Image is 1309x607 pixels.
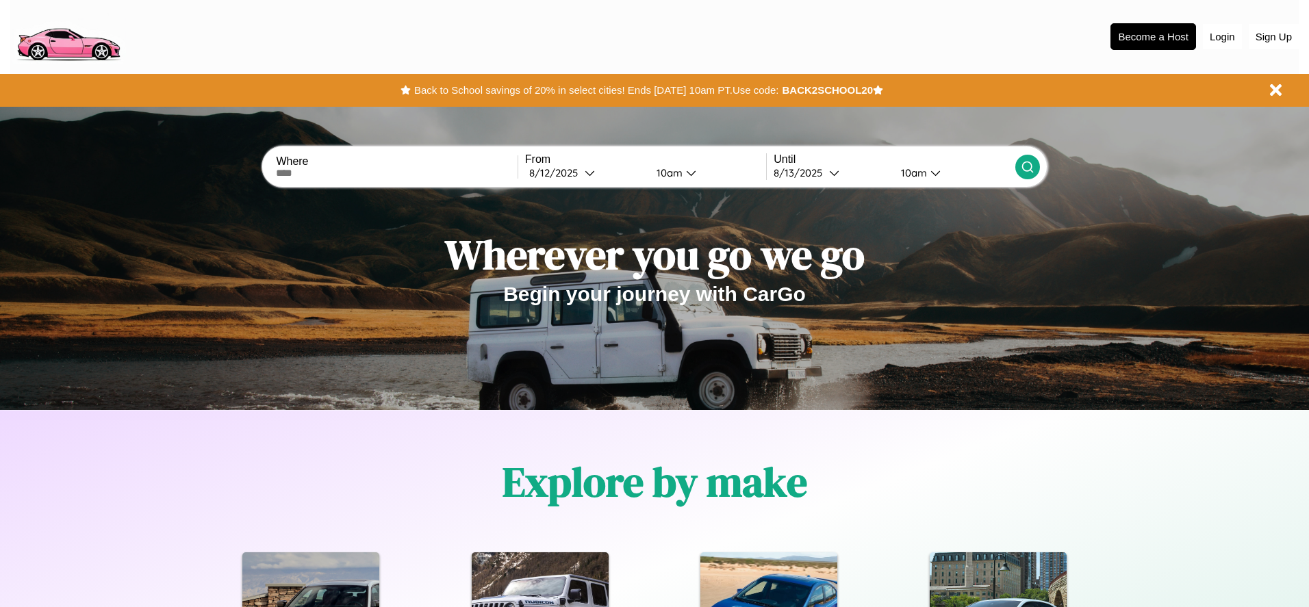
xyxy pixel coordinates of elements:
div: 8 / 13 / 2025 [774,166,829,179]
div: 10am [650,166,686,179]
div: 10am [894,166,930,179]
button: Sign Up [1249,24,1299,49]
button: 8/12/2025 [525,166,646,180]
label: From [525,153,766,166]
h1: Explore by make [503,454,807,510]
button: Back to School savings of 20% in select cities! Ends [DATE] 10am PT.Use code: [411,81,782,100]
label: Where [276,155,517,168]
div: 8 / 12 / 2025 [529,166,585,179]
button: Login [1203,24,1242,49]
label: Until [774,153,1015,166]
img: logo [10,7,126,64]
button: Become a Host [1110,23,1196,50]
button: 10am [646,166,766,180]
b: BACK2SCHOOL20 [782,84,873,96]
button: 10am [890,166,1015,180]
